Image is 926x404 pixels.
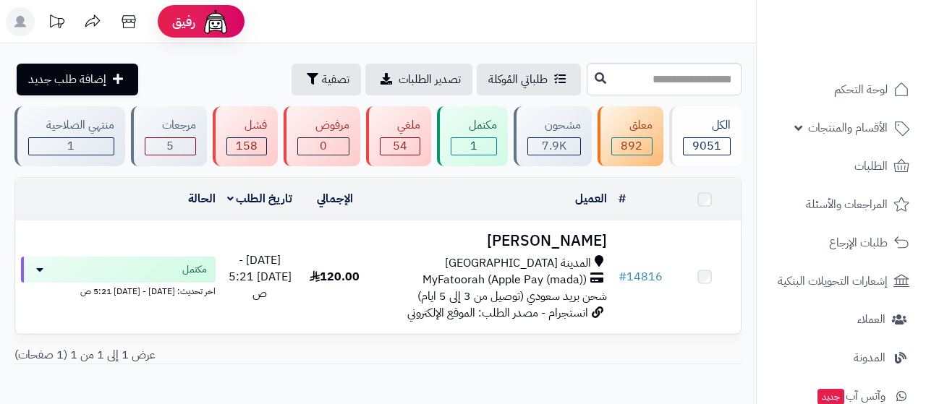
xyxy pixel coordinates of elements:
a: تاريخ الطلب [227,190,293,207]
span: 1 [470,137,477,155]
div: ملغي [380,117,420,134]
a: طلبات الإرجاع [765,225,917,260]
div: 0 [298,138,348,155]
span: إضافة طلب جديد [28,71,106,88]
div: 1 [451,138,496,155]
div: 7940 [528,138,580,155]
span: 892 [621,137,642,155]
a: مرفوض 0 [281,106,362,166]
a: لوحة التحكم [765,72,917,107]
img: ai-face.png [201,7,230,36]
span: 9051 [692,137,721,155]
span: انستجرام - مصدر الطلب: الموقع الإلكتروني [407,304,588,322]
div: الكل [683,117,731,134]
a: فشل 158 [210,106,281,166]
img: logo-2.png [828,39,912,69]
span: الطلبات [854,156,888,176]
a: # [619,190,626,207]
a: تصدير الطلبات [365,64,472,95]
div: عرض 1 إلى 1 من 1 (1 صفحات) [4,347,378,364]
span: 5 [166,137,174,155]
div: 158 [227,138,266,155]
div: فشل [226,117,267,134]
a: المراجعات والأسئلة [765,187,917,222]
div: مشحون [527,117,581,134]
span: رفيق [172,13,195,30]
a: إضافة طلب جديد [17,64,138,95]
div: مرجعات [145,117,196,134]
a: #14816 [619,268,663,285]
a: تحديثات المنصة [38,7,75,40]
span: طلباتي المُوكلة [488,71,548,88]
a: العملاء [765,302,917,337]
span: # [619,268,626,285]
a: مرجعات 5 [128,106,210,166]
button: تصفية [292,64,361,95]
span: 7.9K [542,137,566,155]
a: طلباتي المُوكلة [477,64,581,95]
a: مشحون 7.9K [511,106,595,166]
div: مرفوض [297,117,349,134]
span: تصفية [322,71,349,88]
div: 892 [612,138,651,155]
span: العملاء [857,309,885,330]
span: المدينة [GEOGRAPHIC_DATA] [445,255,591,272]
a: مكتمل 1 [434,106,510,166]
span: [DATE] - [DATE] 5:21 ص [229,252,292,302]
a: منتهي الصلاحية 1 [12,106,127,166]
span: المراجعات والأسئلة [806,194,888,215]
span: 54 [393,137,407,155]
div: منتهي الصلاحية [28,117,114,134]
span: تصدير الطلبات [399,71,461,88]
a: المدونة [765,340,917,375]
a: الإجمالي [317,190,353,207]
div: اخر تحديث: [DATE] - [DATE] 5:21 ص [21,283,216,298]
span: طلبات الإرجاع [829,233,888,253]
a: ملغي 54 [363,106,434,166]
a: الطلبات [765,149,917,184]
span: مكتمل [182,262,207,277]
a: إشعارات التحويلات البنكية [765,264,917,298]
div: 5 [145,138,195,155]
span: MyFatoorah (Apple Pay (mada)) [422,272,587,288]
a: معلق 892 [595,106,666,166]
span: 1 [67,137,75,155]
span: لوحة التحكم [834,79,888,100]
span: إشعارات التحويلات البنكية [778,271,888,291]
a: الكل9051 [666,106,744,166]
span: شحن بريد سعودي (توصيل من 3 إلى 5 ايام) [417,288,607,305]
span: 158 [236,137,258,155]
div: معلق [611,117,652,134]
div: 54 [381,138,420,155]
div: 1 [29,138,113,155]
a: العميل [575,190,607,207]
h3: [PERSON_NAME] [377,233,607,249]
span: 0 [320,137,327,155]
div: مكتمل [451,117,496,134]
a: الحالة [188,190,216,207]
span: 120.00 [310,268,360,285]
span: المدونة [854,348,885,368]
span: الأقسام والمنتجات [808,118,888,138]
